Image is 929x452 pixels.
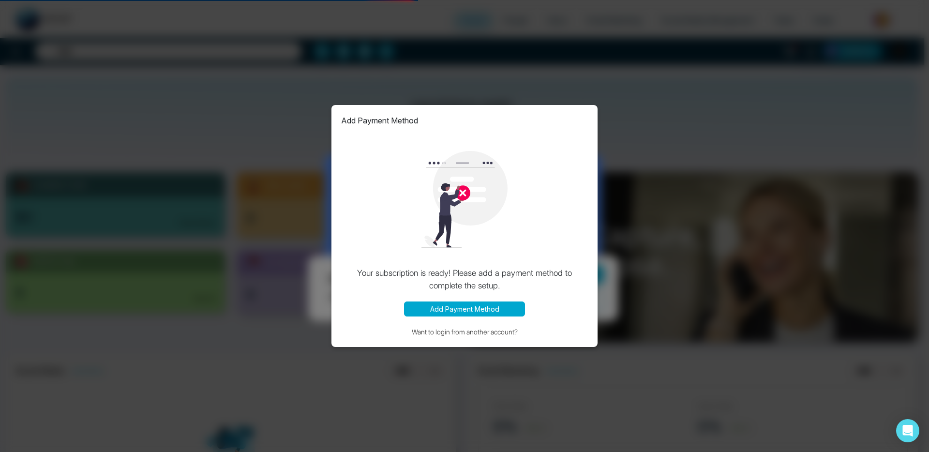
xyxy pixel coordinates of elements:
[416,151,513,248] img: loading
[404,301,525,316] button: Add Payment Method
[896,419,919,442] div: Open Intercom Messenger
[341,115,418,126] p: Add Payment Method
[341,326,588,337] button: Want to login from another account?
[341,267,588,292] p: Your subscription is ready! Please add a payment method to complete the setup.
